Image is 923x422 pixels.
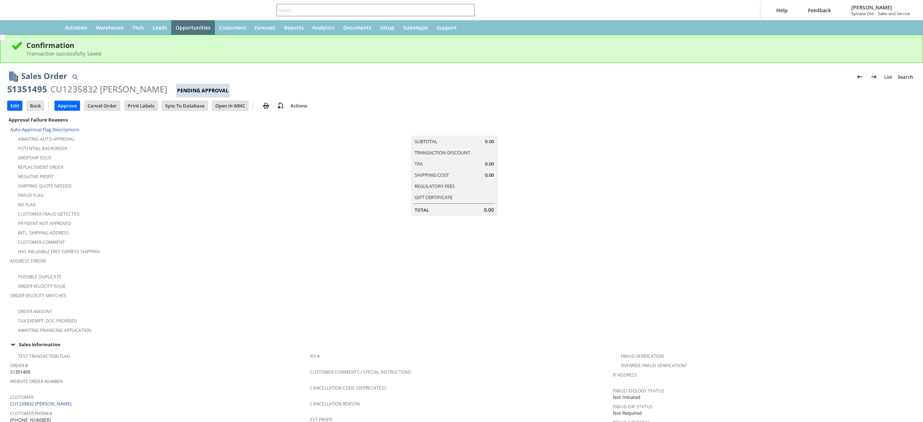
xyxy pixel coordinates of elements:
[18,136,75,142] a: Awaiting Auto-Approval
[18,145,67,151] a: Potential Backorder
[621,362,687,369] a: Override Fraud Verification?
[26,50,912,57] div: Transaction successfully Saved
[399,20,432,35] a: SuiteApps
[96,24,124,31] span: Warehouse
[310,369,411,375] a: Customer Comments / Special Instructions
[18,318,77,324] a: Tax Exempt. Doc Provided
[855,72,864,81] img: Previous
[18,239,65,245] a: Customer Comment
[255,24,275,31] span: Forecast
[10,369,30,375] span: S1351495
[415,207,429,213] a: Total
[613,372,637,378] a: IP Address
[485,138,494,145] span: 0.00
[43,20,61,35] a: Home
[212,101,248,110] input: Open In WMC
[7,340,916,349] td: Sales Information
[10,400,73,407] a: CU1235832 [PERSON_NAME]
[881,71,895,83] a: List
[18,249,100,255] a: Has Ineligible Free Express Shipping
[18,155,52,161] a: Dropship Issue
[10,394,34,400] a: Customer
[485,161,494,167] span: 0.00
[13,23,22,32] svg: Recent Records
[310,353,320,359] a: PO #
[9,20,26,35] a: Recent Records
[895,71,916,83] a: Search
[18,308,52,315] a: Order Amount
[50,83,167,95] div: CU1235832 [PERSON_NAME]
[148,20,171,35] a: Leads
[61,20,92,35] a: Activities
[437,24,457,31] span: Support
[485,172,494,179] span: 0.00
[55,101,80,110] input: Approve
[10,362,28,369] a: Order #
[415,149,470,156] a: Transaction Discount
[10,258,47,264] a: Address Errors
[65,24,87,31] span: Activities
[132,24,144,31] span: Tech
[613,388,664,394] a: Fraud Idology Status
[171,20,215,35] a: Opportunities
[125,101,157,110] input: Print Labels
[621,353,664,359] a: Fraud Verification
[18,353,70,359] a: Test Transaction Flag
[776,7,788,14] span: Help
[8,101,22,110] input: Edit
[250,20,280,35] a: Forecast
[465,6,473,14] svg: Search
[411,124,498,136] caption: Summary
[176,24,211,31] span: Opportunities
[219,24,246,31] span: Customers
[339,20,376,35] a: Documents
[432,20,461,35] a: Support
[18,183,72,189] a: Shipping Quote Needed
[308,20,339,35] a: Analytics
[176,84,230,97] div: Pending Approval
[30,23,39,32] svg: Shortcuts
[18,283,66,289] a: Order Velocity Issue
[128,20,148,35] a: Tech
[288,102,310,109] a: Actions
[280,20,308,35] a: Reports
[18,202,36,208] a: RIS flag
[376,20,399,35] a: Setup
[26,40,912,50] div: Confirmation
[10,410,52,417] a: Customer Phone#
[18,274,62,280] a: Possible Duplicate
[48,23,56,32] svg: Home
[613,394,640,401] span: Not Initiated
[484,206,494,214] span: 0.00
[380,24,394,31] span: Setup
[7,115,307,124] div: Approval Failure Reasons
[276,101,285,110] img: add-record.svg
[415,172,449,178] a: Shipping Cost
[7,340,913,349] div: Sales Information
[10,378,63,384] a: Website Order Number
[10,293,66,299] a: Order Velocity Matches
[18,164,63,170] a: Replacement Order
[27,101,44,110] input: Back
[85,101,120,110] input: Cancel Order
[18,211,80,217] a: Customer Fraud Detected
[808,7,831,14] span: Feedback
[343,24,371,31] span: Documents
[403,24,428,31] span: SuiteApps
[851,11,874,16] span: Sylvane Old
[310,385,386,391] a: Cancellation Code (deprecated)
[92,20,128,35] a: Warehouse
[7,83,47,95] div: S1351495
[310,401,360,407] a: Cancellation Reason
[277,6,465,14] input: Search
[162,101,207,110] input: Sync To Database
[262,101,270,110] img: print.svg
[312,24,335,31] span: Analytics
[415,161,423,167] a: Tax
[870,72,878,81] img: Next
[878,11,910,16] span: Sales and Service
[284,24,304,31] span: Reports
[153,24,167,31] span: Leads
[26,20,43,35] div: Shortcuts
[415,183,455,189] a: Regulatory Fees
